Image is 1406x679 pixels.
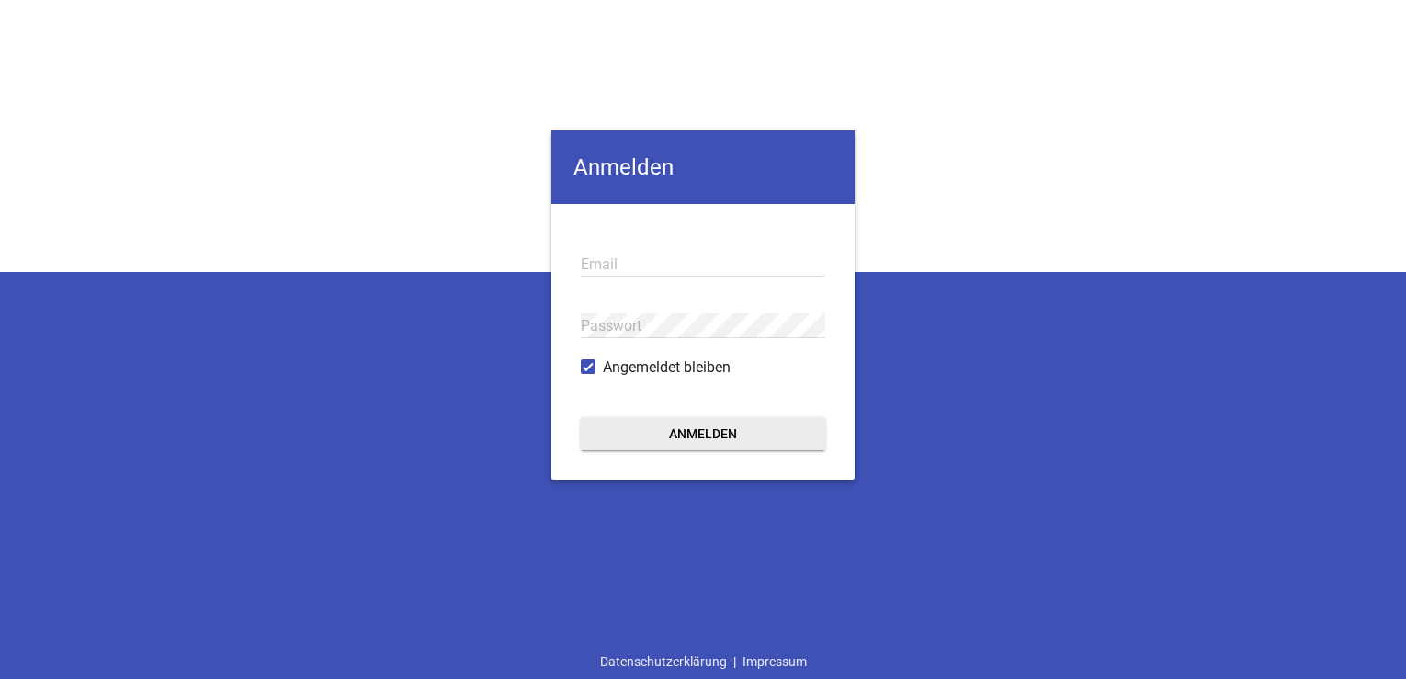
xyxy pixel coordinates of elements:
[594,644,733,679] a: Datenschutzerklärung
[581,417,825,450] button: Anmelden
[594,644,813,679] div: |
[736,644,813,679] a: Impressum
[603,356,731,379] span: Angemeldet bleiben
[551,130,855,204] h4: Anmelden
